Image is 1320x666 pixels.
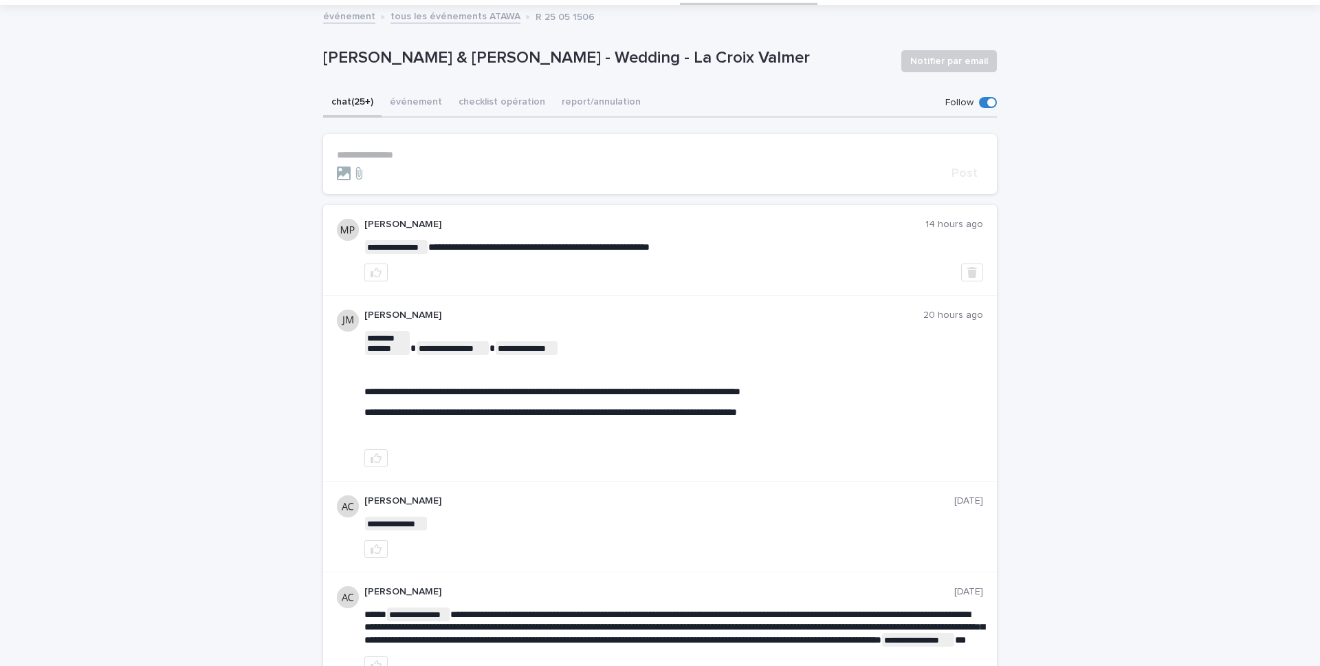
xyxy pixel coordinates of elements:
button: Delete post [961,264,983,281]
p: 20 hours ago [923,310,983,321]
p: [PERSON_NAME] [364,495,954,507]
a: tous les événements ATAWA [390,8,520,23]
button: like this post [364,449,388,467]
button: checklist opération [450,89,553,118]
p: 14 hours ago [925,219,983,230]
p: Follow [945,97,973,109]
p: [PERSON_NAME] [364,310,923,321]
button: like this post [364,264,388,281]
button: Notifier par email [901,50,997,72]
button: événement [382,89,450,118]
a: événement [323,8,375,23]
span: Notifier par email [910,54,988,68]
p: [PERSON_NAME] [364,219,925,230]
button: Post [946,167,983,180]
button: like this post [364,540,388,558]
p: [DATE] [954,586,983,598]
p: R 25 05 1506 [536,8,595,23]
p: [PERSON_NAME] & [PERSON_NAME] - Wedding - La Croix Valmer [323,48,890,68]
button: report/annulation [553,89,649,118]
p: [PERSON_NAME] [364,586,954,598]
button: chat (25+) [323,89,382,118]
p: [DATE] [954,495,983,507]
span: Post [951,167,978,180]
